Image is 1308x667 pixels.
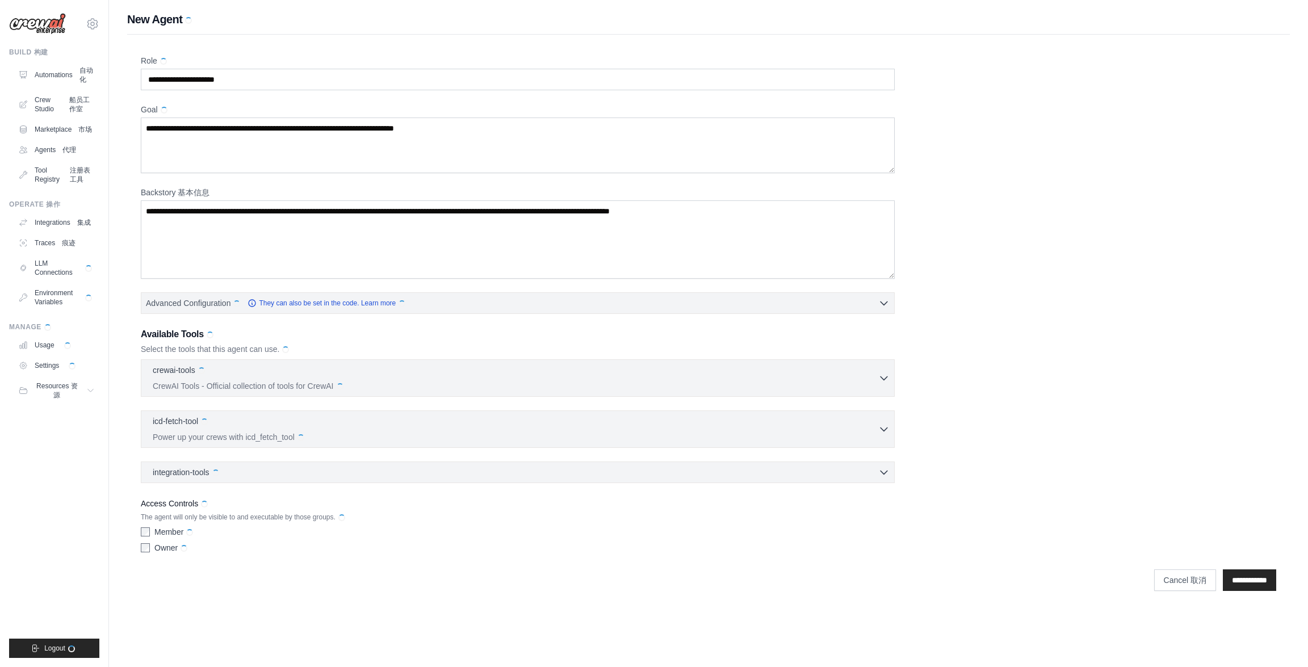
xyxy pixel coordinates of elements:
[141,497,895,510] label: Access Controls
[14,161,99,188] a: Tool Registry 注册表工具
[141,513,895,522] p: The agent will only be visible to and executable by those groups.
[14,377,99,404] button: Resources 资源
[14,213,99,232] a: Integrations 集成
[53,382,77,399] font: 资源
[14,254,99,282] a: LLM Connections
[79,66,93,83] font: 自动化
[141,104,895,115] label: Goal
[9,639,99,658] button: Logout
[69,96,90,113] font: 船员工作室
[14,141,99,159] a: Agents 代理
[153,431,878,443] p: Power up your crews with icd_fetch_tool
[248,299,408,308] a: They can also be set in the code. Learn more
[14,356,99,375] a: Settings
[9,322,99,332] div: Manage
[78,125,92,133] font: 市场
[1154,569,1216,591] a: Cancel 取消
[153,380,878,392] p: CrewAI Tools - Official collection of tools for CrewAI
[77,219,91,226] font: 集成
[153,467,222,478] span: integration-tools
[153,364,208,376] p: crewai-tools
[141,328,895,341] h3: Available Tools
[146,416,890,443] button: icd-fetch-tool Power up your crews with icd_fetch_tool
[141,187,895,198] label: Backstory
[178,188,209,197] font: 基本信息
[14,336,99,354] a: Usage
[141,343,895,355] p: Select the tools that this agent can use.
[62,239,76,247] font: 痕迹
[1190,576,1206,585] font: 取消
[146,297,243,309] span: Advanced Configuration
[154,542,190,553] label: Owner
[14,284,99,311] a: Environment Variables
[14,61,99,89] a: Automations 自动化
[35,381,79,400] span: Resources
[44,644,78,653] span: Logout
[46,200,60,208] font: 操作
[146,364,890,392] button: crewai-tools CrewAI Tools - Official collection of tools for CrewAI
[62,146,76,154] font: 代理
[14,91,99,118] a: Crew Studio 船员工作室
[34,48,48,56] font: 构建
[9,48,99,57] div: Build
[70,166,90,183] font: 注册表工具
[153,416,211,427] p: icd-fetch-tool
[154,526,196,538] label: Member
[141,293,894,313] button: Advanced Configuration They can also be set in the code. Learn more
[141,55,895,66] label: Role
[9,13,66,35] img: Logo
[146,467,890,478] button: integration-tools
[14,120,99,139] a: Marketplace 市场
[14,234,99,252] a: Traces 痕迹
[9,200,99,209] div: Operate
[127,11,1290,27] h1: New Agent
